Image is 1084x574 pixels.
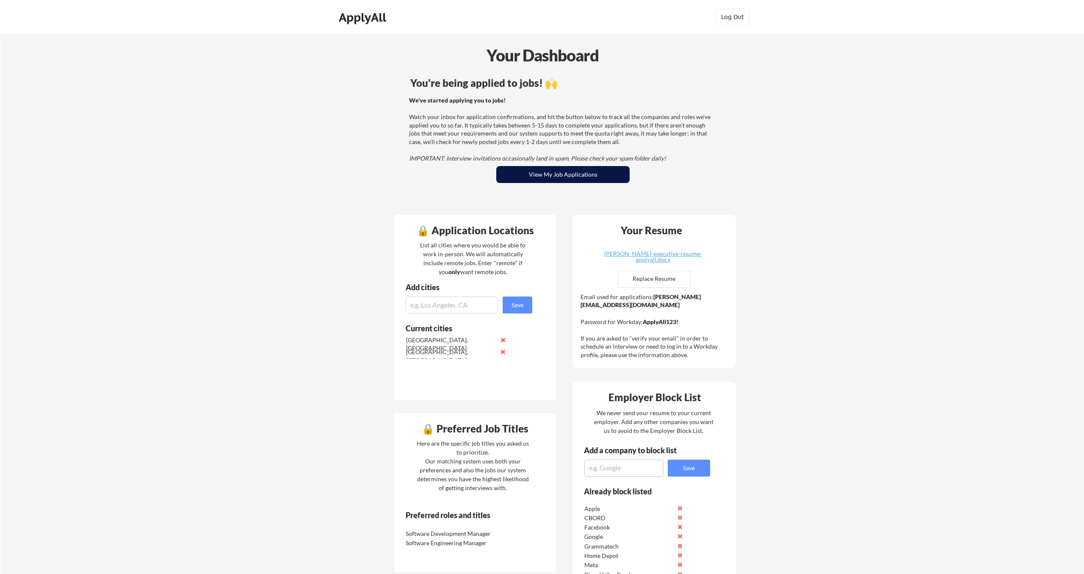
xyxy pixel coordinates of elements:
div: Your Resume [609,225,693,236]
div: 🔒 Application Locations [396,225,554,236]
div: Here are the specific job titles you asked us to prioritize. Our matching system uses both your p... [415,439,531,492]
div: CBORD [584,514,674,522]
div: Add a company to block list [584,446,690,454]
div: Current cities [406,324,523,332]
div: [GEOGRAPHIC_DATA], [GEOGRAPHIC_DATA] [406,348,495,364]
div: Meta [584,561,674,569]
div: Add cities [406,283,534,291]
div: Home Depot [584,552,674,560]
div: Software Engineering Manager [406,539,495,547]
div: Facebook [584,523,674,532]
input: e.g. Los Angeles, CA [406,297,498,313]
div: 🔒 Preferred Job Titles [396,424,554,434]
strong: ApplyAll123! [643,318,678,325]
div: Email used for applications: Password for Workday: If you are asked to "verify your email" in ord... [581,293,730,359]
em: IMPORTANT: Interview invitations occasionally land in spam. Please check your spam folder daily! [409,155,666,162]
div: Employer Block List [576,392,733,402]
div: ApplyAll [339,10,389,25]
button: Save [668,460,710,477]
a: [PERSON_NAME]-executive-resume-applyall.docx [603,251,703,264]
button: View My Job Applications [496,166,630,183]
div: Preferred roles and titles [406,511,521,519]
div: Your Dashboard [1,43,1084,67]
div: Software Development Manager [406,530,495,538]
div: Apple [584,505,674,513]
button: Save [503,297,532,313]
div: Grammatech [584,542,674,551]
strong: only [448,268,460,275]
strong: We've started applying you to jobs! [409,97,506,104]
div: Watch your inbox for application confirmations, and hit the button below to track all the compani... [409,96,714,163]
div: Already block listed [584,488,699,495]
div: You're being applied to jobs! 🙌 [410,78,716,88]
button: Log Out [716,8,749,25]
div: Google [584,532,674,541]
div: [PERSON_NAME]-executive-resume-applyall.docx [603,251,703,263]
div: We never send your resume to your current employer. Add any other companies you want us to avoid ... [593,408,714,435]
div: List all cities where you would be able to work in-person. We will automatically include remote j... [415,241,531,276]
strong: [PERSON_NAME][EMAIL_ADDRESS][DOMAIN_NAME] [581,293,701,309]
div: [GEOGRAPHIC_DATA], [GEOGRAPHIC_DATA] [406,336,495,352]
